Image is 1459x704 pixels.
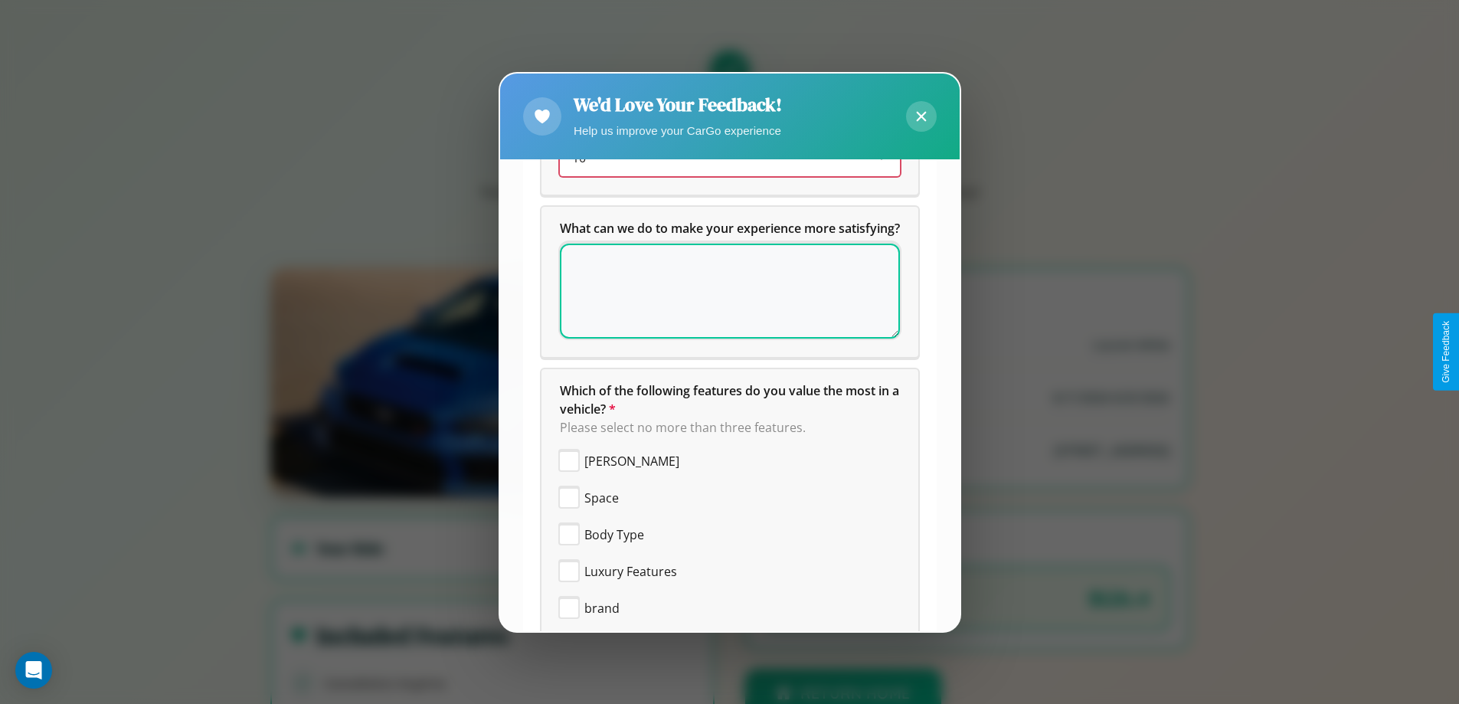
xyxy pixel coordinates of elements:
[572,149,586,166] span: 10
[584,526,644,544] span: Body Type
[15,652,52,689] div: Open Intercom Messenger
[584,562,677,581] span: Luxury Features
[560,419,806,436] span: Please select no more than three features.
[584,452,679,470] span: [PERSON_NAME]
[1441,321,1451,383] div: Give Feedback
[560,382,902,417] span: Which of the following features do you value the most in a vehicle?
[584,489,619,507] span: Space
[574,92,782,117] h2: We'd Love Your Feedback!
[574,120,782,141] p: Help us improve your CarGo experience
[584,599,620,617] span: brand
[560,220,900,237] span: What can we do to make your experience more satisfying?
